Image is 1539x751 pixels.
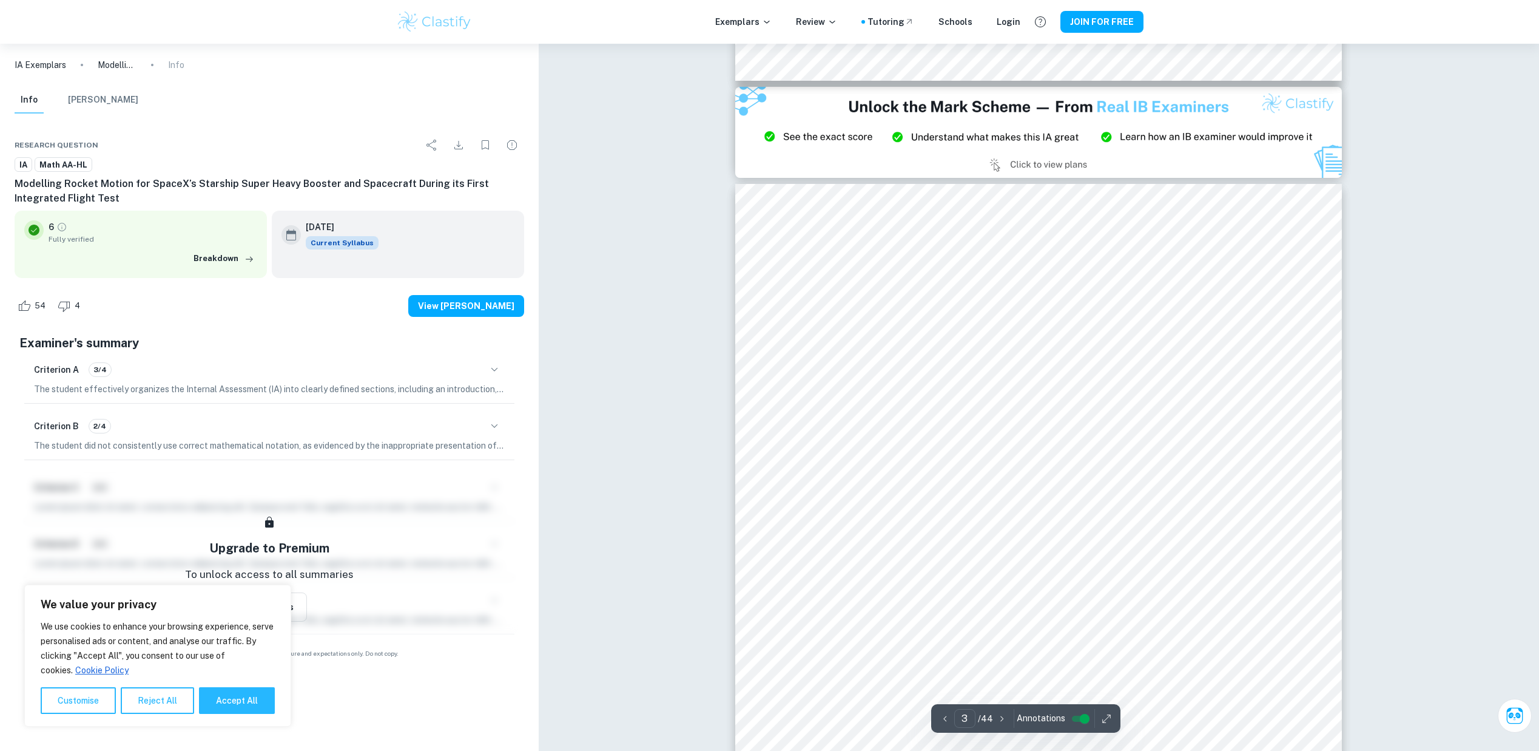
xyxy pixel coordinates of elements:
span: 4 [68,300,87,312]
h5: Upgrade to Premium [209,539,329,557]
h6: Criterion B [34,420,79,433]
a: Tutoring [867,15,914,29]
div: We value your privacy [24,585,291,727]
span: Math AA-HL [35,159,92,171]
div: Like [15,296,52,316]
span: Example of past student work. For reference on structure and expectations only. Do not copy. [15,649,524,658]
button: Help and Feedback [1030,12,1051,32]
p: The student did not consistently use correct mathematical notation, as evidenced by the inappropr... [34,439,505,452]
span: Research question [15,140,98,151]
a: Grade fully verified [56,222,67,233]
button: Accept All [199,687,275,714]
span: IA [15,159,32,171]
p: The student effectively organizes the Internal Assessment (IA) into clearly defined sections, inc... [34,382,505,396]
a: IA Exemplars [15,58,66,72]
button: Info [15,87,44,114]
span: Current Syllabus [306,236,379,250]
a: Schools [938,15,972,29]
p: Modelling Rocket Motion for SpaceX’s Starship Super Heavy Booster and Spacecraft During its First... [98,58,136,72]
img: Clastify logo [396,10,473,34]
a: Cookie Policy [75,665,129,676]
button: JOIN FOR FREE [1060,11,1143,33]
p: / 44 [978,712,993,726]
a: Math AA-HL [35,157,92,172]
img: Ad [735,87,1342,178]
p: Review [796,15,837,29]
h6: Criterion A [34,363,79,376]
button: [PERSON_NAME] [68,87,138,114]
p: 6 [49,220,54,234]
button: Reject All [121,687,194,714]
p: We value your privacy [41,597,275,612]
span: 3/4 [89,364,111,375]
a: Login [997,15,1020,29]
span: Annotations [1017,712,1065,725]
a: IA [15,157,32,172]
p: To unlock access to all summaries [185,567,354,583]
span: Fully verified [49,234,257,245]
button: Breakdown [190,250,257,268]
p: Info [168,58,184,72]
div: Report issue [500,133,524,157]
h5: Examiner's summary [19,334,519,352]
p: We use cookies to enhance your browsing experience, serve personalised ads or content, and analys... [41,619,275,678]
h6: [DATE] [306,220,369,234]
div: Bookmark [473,133,497,157]
div: Dislike [55,296,87,316]
div: Share [420,133,444,157]
p: Exemplars [715,15,772,29]
span: 54 [28,300,52,312]
div: This exemplar is based on the current syllabus. Feel free to refer to it for inspiration/ideas wh... [306,236,379,250]
button: Ask Clai [1498,699,1532,733]
button: Customise [41,687,116,714]
span: 2/4 [89,421,110,432]
button: View [PERSON_NAME] [408,295,524,317]
h6: Modelling Rocket Motion for SpaceX’s Starship Super Heavy Booster and Spacecraft During its First... [15,177,524,206]
div: Download [446,133,471,157]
